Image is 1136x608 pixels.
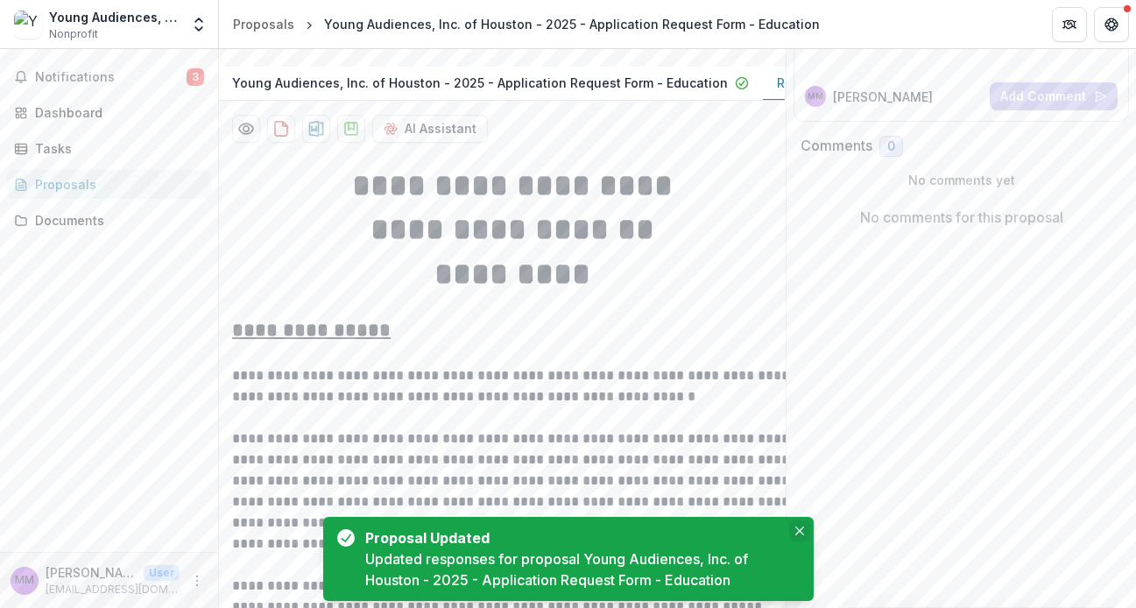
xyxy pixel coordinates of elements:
[337,115,365,143] button: download-proposal
[324,15,820,33] div: Young Audiences, Inc. of Houston - 2025 - Application Request Form - Education
[233,15,294,33] div: Proposals
[35,175,197,194] div: Proposals
[302,115,330,143] button: download-proposal
[267,115,295,143] button: download-proposal
[35,139,197,158] div: Tasks
[46,563,137,582] p: [PERSON_NAME]
[49,8,180,26] div: Young Audiences, Inc. of [GEOGRAPHIC_DATA]
[232,115,260,143] button: Preview baf2fcdd-ec72-4f4c-b88d-5185b0170123-1.pdf
[372,115,488,143] button: AI Assistant
[887,139,895,154] span: 0
[7,134,211,163] a: Tasks
[1052,7,1087,42] button: Partners
[226,11,827,37] nav: breadcrumb
[777,74,933,92] p: RFI Education Application
[144,565,180,581] p: User
[49,26,98,42] span: Nonprofit
[15,575,34,586] div: Mary Mettenbrink
[990,82,1118,110] button: Add Comment
[226,11,301,37] a: Proposals
[7,98,211,127] a: Dashboard
[833,88,933,106] p: [PERSON_NAME]
[35,103,197,122] div: Dashboard
[1094,7,1129,42] button: Get Help
[789,520,810,541] button: Close
[35,211,197,230] div: Documents
[187,570,208,591] button: More
[187,7,211,42] button: Open entity switcher
[860,207,1063,228] p: No comments for this proposal
[7,63,211,91] button: Notifications3
[14,11,42,39] img: Young Audiences, Inc. of Houston
[46,582,180,597] p: [EMAIL_ADDRESS][DOMAIN_NAME]
[187,68,204,86] span: 3
[365,527,779,548] div: Proposal Updated
[35,70,187,85] span: Notifications
[801,171,1122,189] p: No comments yet
[365,548,786,590] div: Updated responses for proposal Young Audiences, Inc. of Houston - 2025 - Application Request Form...
[232,74,728,92] p: Young Audiences, Inc. of Houston - 2025 - Application Request Form - Education
[808,92,823,101] div: Mary Mettenbrink
[7,170,211,199] a: Proposals
[7,206,211,235] a: Documents
[801,138,872,154] h2: Comments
